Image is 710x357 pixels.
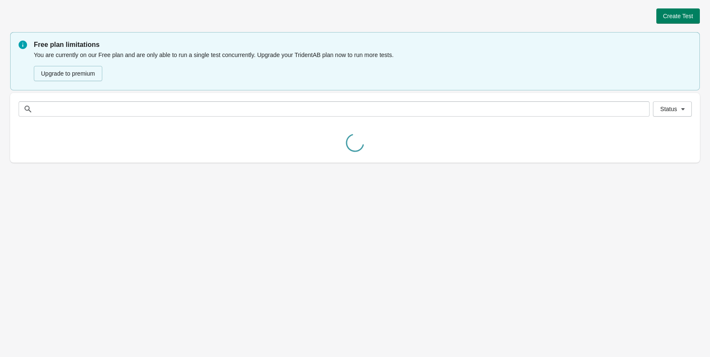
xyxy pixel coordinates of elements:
[34,66,102,81] button: Upgrade to premium
[660,106,677,112] span: Status
[663,13,693,19] span: Create Test
[34,50,691,82] div: You are currently on our Free plan and are only able to run a single test concurrently. Upgrade y...
[34,40,691,50] p: Free plan limitations
[656,8,700,24] button: Create Test
[653,101,692,117] button: Status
